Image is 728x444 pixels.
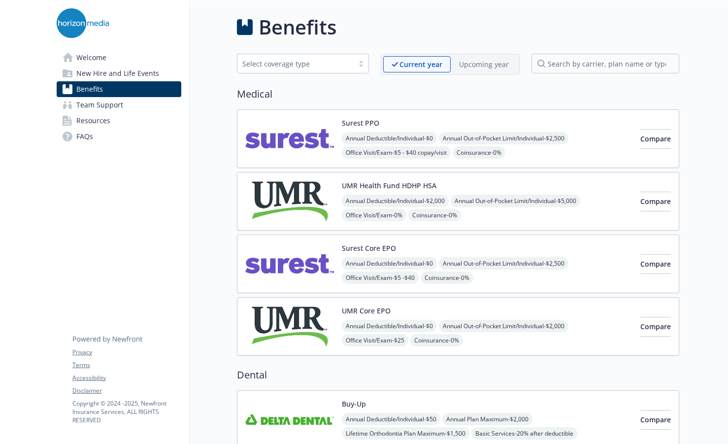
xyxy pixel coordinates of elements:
button: Surest PPO [342,118,379,128]
span: Annual Deductible/Individual - $0 [342,257,437,270]
button: UMR Health Fund HDHP HSA [342,180,436,191]
p: Current year [399,59,442,69]
span: Office Visit/Exam - $25 [342,334,408,346]
h1: Benefits [259,12,336,42]
div: Select coverage type [242,59,349,69]
span: Compare [640,259,671,269]
span: Annual Out-of-Pocket Limit/Individual - $5,000 [451,195,580,207]
img: Surest carrier logo [245,243,334,285]
h2: Dental [237,368,679,382]
a: FAQs [57,129,181,144]
button: Compare [640,192,671,211]
p: Copyright © 2024 - 2025 , Newfront Insurance Services, ALL RIGHTS RESERVED [72,399,181,424]
a: Disclaimer [72,386,181,395]
span: Annual Deductible/Individual - $0 [342,132,437,144]
button: Compare [640,410,671,430]
span: Office Visit/Exam - $5 - $40 copay/visit [342,146,451,159]
span: New Hire and Life Events [76,66,159,81]
button: Compare [640,254,671,274]
span: Annual Out-of-Pocket Limit/Individual - $2,000 [439,320,568,332]
a: Resources [57,113,181,129]
span: Basic Services - 20% after deductible [471,427,577,440]
a: Welcome [57,50,181,66]
img: Delta Dental Insurance Company carrier logo [245,399,334,441]
button: Buy-Up [342,399,366,409]
button: Surest Core EPO [342,243,396,253]
span: Annual Deductible/Individual - $50 [342,413,440,425]
span: Welcome [76,50,106,66]
a: Team Support [57,97,181,113]
span: Annual Plan Maximum - $2,000 [442,413,532,425]
a: New Hire and Life Events [57,66,181,81]
img: UMR carrier logo [245,180,334,222]
button: UMR Core EPO [342,306,391,316]
span: Compare [640,415,671,424]
a: Terms [72,361,181,370]
span: Compare [640,134,671,143]
span: Resources [76,113,110,129]
span: Lifetime Orthodontia Plan Maximum - $1,500 [342,427,469,440]
button: Compare [640,317,671,337]
a: Accessibility [72,374,181,382]
span: Coinsurance - 0% [408,209,461,221]
input: search by carrier, plan name or type [531,54,679,73]
span: Office Visit/Exam - 0% [342,209,406,221]
span: Compare [640,197,671,206]
span: Team Support [76,97,123,113]
span: Annual Out-of-Pocket Limit/Individual - $2,500 [439,132,568,144]
span: Benefits [76,81,103,97]
a: Benefits [57,81,181,97]
h2: Medical [237,87,679,102]
span: Office Visit/Exam - $5 -$40 [342,272,419,284]
span: Compare [640,322,671,331]
span: Coinsurance - 0% [453,146,505,159]
span: Annual Deductible/Individual - $0 [342,320,437,332]
p: Upcoming year [459,59,509,69]
img: Surest carrier logo [245,118,334,160]
span: Coinsurance - 0% [421,272,473,284]
button: Compare [640,129,671,149]
span: Coinsurance - 0% [410,334,463,346]
img: UMR carrier logo [245,306,334,347]
span: FAQs [76,129,93,144]
span: Annual Deductible/Individual - $2,000 [342,195,449,207]
a: Privacy [72,348,181,357]
span: Annual Out-of-Pocket Limit/Individual - $2,500 [439,257,568,270]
